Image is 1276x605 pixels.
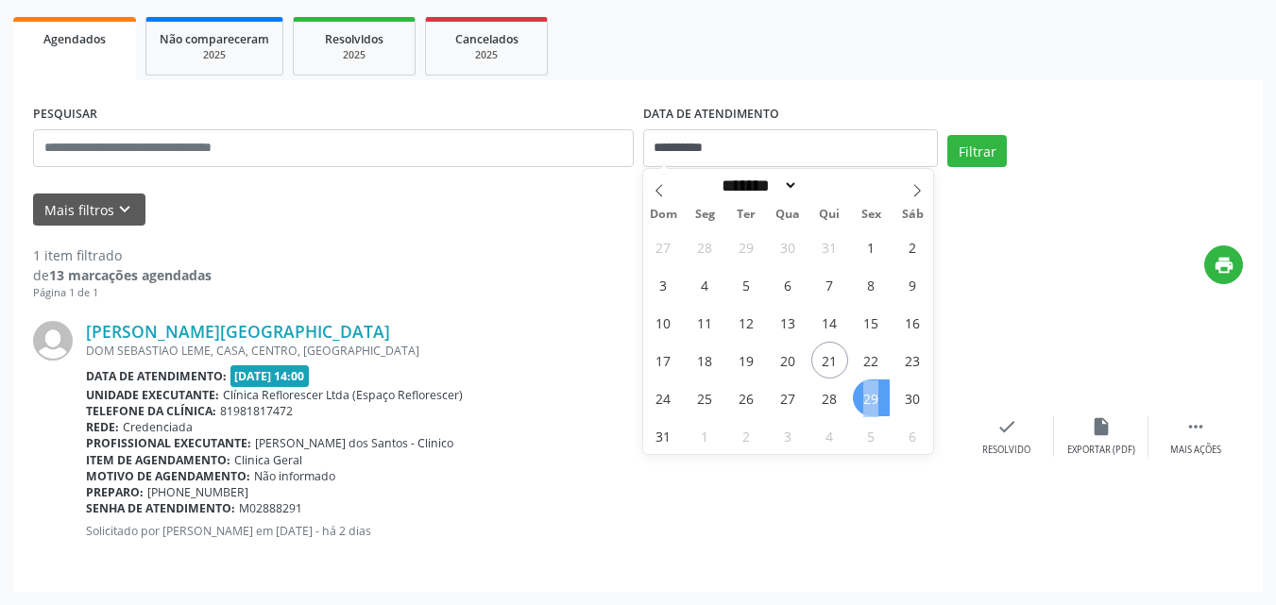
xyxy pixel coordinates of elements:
[439,48,534,62] div: 2025
[325,31,383,47] span: Resolvidos
[687,228,723,265] span: Julho 28, 2025
[770,379,807,416] span: Agosto 27, 2025
[645,228,682,265] span: Julho 27, 2025
[808,209,850,221] span: Qui
[770,342,807,378] span: Agosto 20, 2025
[643,209,685,221] span: Dom
[894,342,931,378] span: Agosto 23, 2025
[982,444,1030,457] div: Resolvido
[230,365,310,387] span: [DATE] 14:00
[1091,416,1112,437] i: insert_drive_file
[853,304,890,341] span: Agosto 15, 2025
[770,304,807,341] span: Agosto 13, 2025
[728,304,765,341] span: Agosto 12, 2025
[716,176,799,195] select: Month
[728,379,765,416] span: Agosto 26, 2025
[687,342,723,378] span: Agosto 18, 2025
[86,523,960,539] p: Solicitado por [PERSON_NAME] em [DATE] - há 2 dias
[770,266,807,303] span: Agosto 6, 2025
[853,342,890,378] span: Agosto 22, 2025
[853,228,890,265] span: Agosto 1, 2025
[254,468,335,484] span: Não informado
[725,209,767,221] span: Ter
[33,265,212,285] div: de
[220,403,293,419] span: 81981817472
[811,266,848,303] span: Agosto 7, 2025
[255,435,453,451] span: [PERSON_NAME] dos Santos - Clinico
[767,209,808,221] span: Qua
[811,342,848,378] span: Agosto 21, 2025
[645,266,682,303] span: Agosto 3, 2025
[49,266,212,284] strong: 13 marcações agendadas
[850,209,892,221] span: Sex
[123,419,193,435] span: Credenciada
[1204,245,1243,284] button: print
[33,285,212,301] div: Página 1 de 1
[853,266,890,303] span: Agosto 8, 2025
[892,209,933,221] span: Sáb
[853,379,890,416] span: Agosto 29, 2025
[687,304,723,341] span: Agosto 11, 2025
[86,343,960,359] div: DOM SEBASTIAO LEME, CASA, CENTRO, [GEOGRAPHIC_DATA]
[811,304,848,341] span: Agosto 14, 2025
[1185,416,1206,437] i: 
[811,417,848,454] span: Setembro 4, 2025
[33,193,145,227] button: Mais filtroskeyboard_arrow_down
[234,452,302,468] span: Clinica Geral
[86,419,119,435] b: Rede:
[1214,255,1234,276] i: print
[770,417,807,454] span: Setembro 3, 2025
[728,266,765,303] span: Agosto 5, 2025
[687,417,723,454] span: Setembro 1, 2025
[86,403,216,419] b: Telefone da clínica:
[86,452,230,468] b: Item de agendamento:
[684,209,725,221] span: Seg
[33,245,212,265] div: 1 item filtrado
[147,484,248,500] span: [PHONE_NUMBER]
[798,176,860,195] input: Year
[33,100,97,129] label: PESQUISAR
[86,387,219,403] b: Unidade executante:
[1170,444,1221,457] div: Mais ações
[114,199,135,220] i: keyboard_arrow_down
[239,500,302,516] span: M02888291
[687,266,723,303] span: Agosto 4, 2025
[894,228,931,265] span: Agosto 2, 2025
[643,100,779,129] label: DATA DE ATENDIMENTO
[770,228,807,265] span: Julho 30, 2025
[86,368,227,384] b: Data de atendimento:
[728,228,765,265] span: Julho 29, 2025
[728,417,765,454] span: Setembro 2, 2025
[86,321,390,342] a: [PERSON_NAME][GEOGRAPHIC_DATA]
[307,48,401,62] div: 2025
[160,31,269,47] span: Não compareceram
[86,500,235,516] b: Senha de atendimento:
[894,417,931,454] span: Setembro 6, 2025
[86,484,144,500] b: Preparo:
[996,416,1017,437] i: check
[687,379,723,416] span: Agosto 25, 2025
[645,379,682,416] span: Agosto 24, 2025
[811,379,848,416] span: Agosto 28, 2025
[160,48,269,62] div: 2025
[645,417,682,454] span: Agosto 31, 2025
[645,304,682,341] span: Agosto 10, 2025
[728,342,765,378] span: Agosto 19, 2025
[86,435,251,451] b: Profissional executante:
[947,135,1007,167] button: Filtrar
[853,417,890,454] span: Setembro 5, 2025
[455,31,519,47] span: Cancelados
[645,342,682,378] span: Agosto 17, 2025
[811,228,848,265] span: Julho 31, 2025
[86,468,250,484] b: Motivo de agendamento:
[894,266,931,303] span: Agosto 9, 2025
[43,31,106,47] span: Agendados
[894,304,931,341] span: Agosto 16, 2025
[223,387,463,403] span: Clínica Reflorescer Ltda (Espaço Reflorescer)
[1067,444,1135,457] div: Exportar (PDF)
[33,321,73,361] img: img
[894,379,931,416] span: Agosto 30, 2025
